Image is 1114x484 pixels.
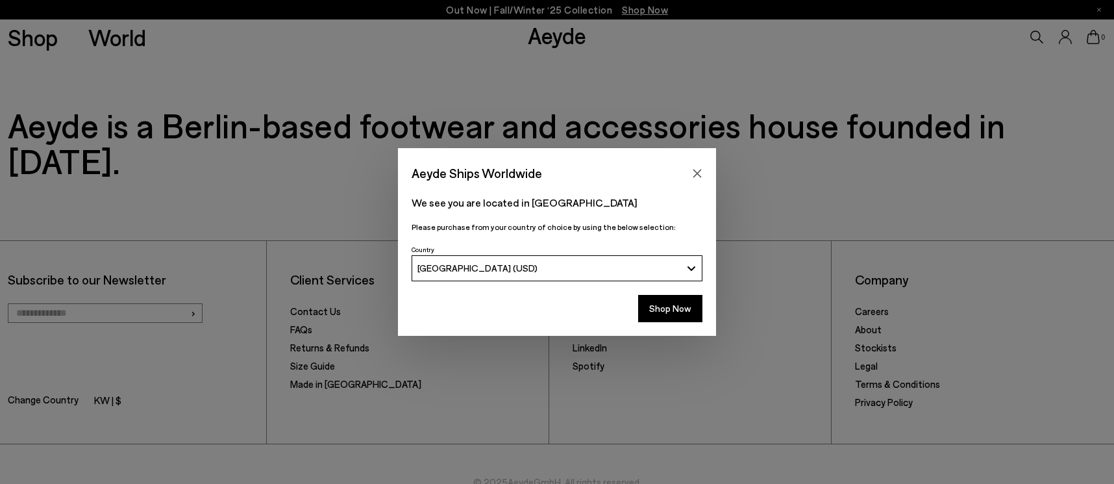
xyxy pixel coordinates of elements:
[412,195,702,210] p: We see you are located in [GEOGRAPHIC_DATA]
[638,295,702,322] button: Shop Now
[417,262,538,274] span: [GEOGRAPHIC_DATA] (USD)
[412,221,702,233] p: Please purchase from your country of choice by using the below selection:
[412,162,542,185] span: Aeyde Ships Worldwide
[687,164,707,183] button: Close
[412,246,434,253] span: Country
